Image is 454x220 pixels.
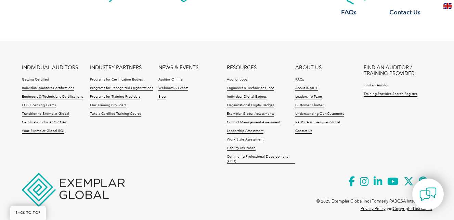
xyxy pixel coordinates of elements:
[22,112,69,117] a: Transition to Exemplar Global
[295,103,324,108] a: Customer Charter
[22,120,66,125] a: Certifications for ASQ CQAs
[158,95,166,99] a: Blog
[22,86,74,91] a: Individual Auditors Certifications
[90,65,142,71] a: INDUSTRY PARTNERS
[158,77,183,82] a: Auditor Online
[158,86,188,91] a: Webinars & Events
[295,129,312,134] a: Contact Us
[22,77,49,82] a: Getting Certified
[316,197,432,205] p: © 2025 Exemplar Global Inc (Formerly RABQSA International).
[295,112,344,117] a: Understanding Our Customers
[227,120,280,125] a: Conflict Management Assessment
[295,120,340,125] a: RABQSA is Exemplar Global
[227,95,267,99] a: Individual Digital Badges
[227,65,257,71] a: RESOURCES
[227,137,263,142] a: Work Style Assessment
[90,77,143,82] a: Programs for Certification Bodies
[322,8,376,17] h3: FAQs
[361,205,432,212] p: and
[443,3,452,9] img: en
[295,65,322,71] a: ABOUT US
[295,95,322,99] a: Leadership Team
[393,206,432,211] a: Copyright Disclaimer
[22,173,125,207] img: Exemplar Global
[364,92,417,97] a: Training Provider Search Register
[22,129,64,134] a: Your Exemplar Global ROI
[361,206,386,211] a: Privacy Policy
[227,146,256,151] a: Liability Insurance
[227,103,274,108] a: Organizational Digital Badges
[158,65,198,71] a: NEWS & EVENTS
[22,103,56,108] a: FCC Licensing Exams
[227,86,274,91] a: Engineers & Technicians Jobs
[90,103,126,108] a: Our Training Providers
[295,77,304,82] a: FAQs
[419,186,437,203] img: contact-chat.png
[22,65,78,71] a: INDIVIDUAL AUDITORS
[227,77,247,82] a: Auditor Jobs
[90,112,141,117] a: Take a Certified Training Course
[227,129,263,134] a: Leadership Assessment
[90,86,153,91] a: Programs for Recognized Organizations
[90,95,140,99] a: Programs for Training Providers
[364,83,389,88] a: Find an Auditor
[364,65,432,76] a: FIND AN AUDITOR / TRAINING PROVIDER
[227,155,295,164] a: Continuing Professional Development (CPD)
[378,8,432,17] h3: Contact Us
[10,206,46,220] a: BACK TO TOP
[295,86,318,91] a: About iNARTE
[227,112,274,117] a: Exemplar Global Assessments
[22,95,83,99] a: Engineers & Technicians Certifications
